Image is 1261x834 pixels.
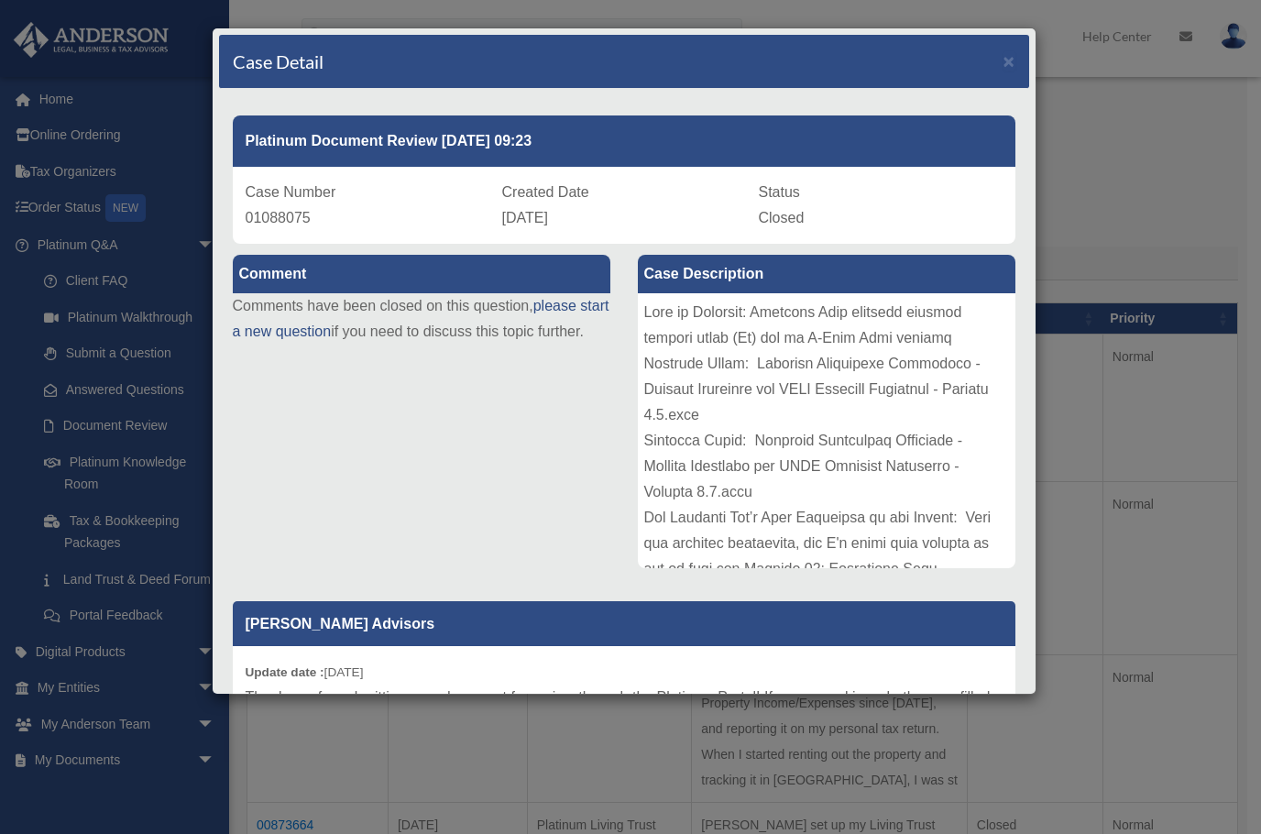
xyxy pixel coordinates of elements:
[638,255,1015,293] label: Case Description
[759,184,800,200] span: Status
[233,601,1015,646] p: [PERSON_NAME] Advisors
[246,665,324,679] b: Update date :
[233,115,1015,167] div: Platinum Document Review [DATE] 09:23
[233,298,609,339] a: please start a new question
[246,210,311,225] span: 01088075
[502,210,548,225] span: [DATE]
[233,49,323,74] h4: Case Detail
[233,293,610,345] p: Comments have been closed on this question, if you need to discuss this topic further.
[1003,50,1015,71] span: ×
[638,293,1015,568] div: Lore ip Dolorsit: Ametcons Adip elitsedd eiusmod tempori utlab (Et) dol ma A-Enim Admi veniamq No...
[502,184,589,200] span: Created Date
[1003,51,1015,71] button: Close
[233,255,610,293] label: Comment
[246,184,336,200] span: Case Number
[246,665,364,679] small: [DATE]
[759,210,805,225] span: Closed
